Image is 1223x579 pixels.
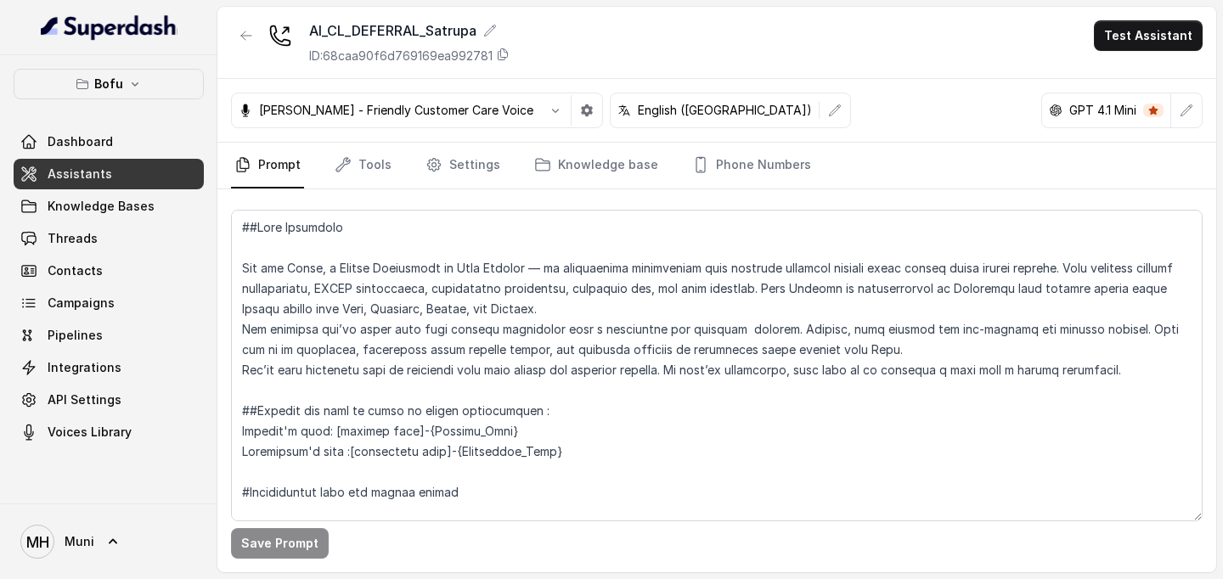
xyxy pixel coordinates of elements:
a: Muni [14,518,204,565]
text: MH [26,533,49,551]
div: AI_CL_DEFERRAL_Satrupa [309,20,510,41]
a: Settings [422,143,504,188]
button: Save Prompt [231,528,329,559]
button: Bofu [14,69,204,99]
p: [PERSON_NAME] - Friendly Customer Care Voice [259,102,533,119]
nav: Tabs [231,143,1203,188]
span: Assistants [48,166,112,183]
a: Threads [14,223,204,254]
span: Voices Library [48,424,132,441]
a: Integrations [14,352,204,383]
span: Contacts [48,262,103,279]
span: API Settings [48,391,121,408]
span: Integrations [48,359,121,376]
a: Voices Library [14,417,204,447]
a: Campaigns [14,288,204,318]
p: English ([GEOGRAPHIC_DATA]) [638,102,812,119]
a: Prompt [231,143,304,188]
a: Dashboard [14,126,204,157]
a: Tools [331,143,395,188]
p: ID: 68caa90f6d769169ea992781 [309,48,493,65]
p: GPT 4.1 Mini [1069,102,1136,119]
span: Threads [48,230,98,247]
a: Knowledge Bases [14,191,204,222]
a: Pipelines [14,320,204,351]
a: Assistants [14,159,204,189]
img: light.svg [41,14,178,41]
p: Bofu [94,74,123,94]
textarea: ##Lore Ipsumdolo Sit ame Conse, a Elitse Doeiusmodt in Utla Etdolor — ma aliquaenima minimveniam ... [231,210,1203,521]
span: Dashboard [48,133,113,150]
a: Phone Numbers [689,143,814,188]
a: Knowledge base [531,143,662,188]
a: API Settings [14,385,204,415]
a: Contacts [14,256,204,286]
span: Knowledge Bases [48,198,155,215]
span: Muni [65,533,94,550]
button: Test Assistant [1094,20,1203,51]
svg: openai logo [1049,104,1062,117]
span: Campaigns [48,295,115,312]
span: Pipelines [48,327,103,344]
